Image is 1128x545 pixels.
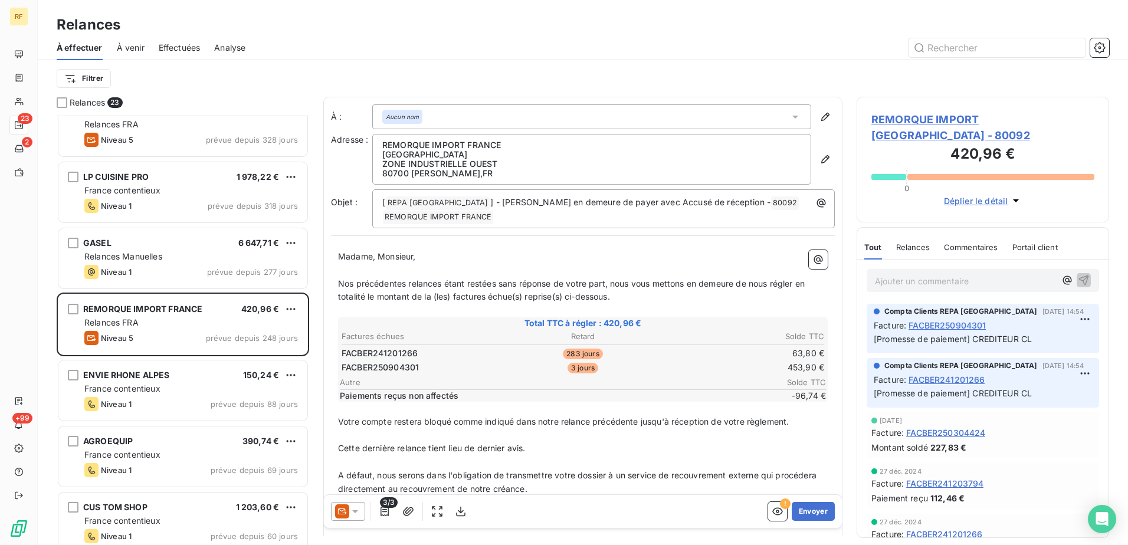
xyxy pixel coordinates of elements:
[101,399,132,409] span: Niveau 1
[18,113,32,124] span: 23
[771,196,799,210] span: 80092
[214,42,245,54] span: Analyse
[944,242,998,252] span: Commentaires
[342,347,418,359] span: FACBER241201266
[70,97,105,109] span: Relances
[906,528,982,540] span: FACBER241201266
[83,172,149,182] span: LP CUISINE PRO
[382,169,801,178] p: 80700 [PERSON_NAME] , FR
[22,137,32,147] span: 2
[57,14,120,35] h3: Relances
[242,436,279,446] span: 390,74 €
[884,306,1038,317] span: Compta Clients REPA [GEOGRAPHIC_DATA]
[382,159,801,169] p: ZONE INDUSTRIELLE OUEST
[871,492,928,504] span: Paiement reçu
[57,69,111,88] button: Filtrer
[563,349,602,359] span: 283 jours
[874,334,1032,344] span: [Promesse de paiement] CREDITEUR CL
[1042,362,1084,369] span: [DATE] 14:54
[211,399,298,409] span: prévue depuis 88 jours
[211,465,298,475] span: prévue depuis 69 jours
[940,194,1026,208] button: Déplier le détail
[871,441,928,454] span: Montant soldé
[871,143,1094,167] h3: 420,96 €
[1042,308,1084,315] span: [DATE] 14:54
[503,330,663,343] th: Retard
[101,531,132,541] span: Niveau 1
[930,492,965,504] span: 112,46 €
[864,242,882,252] span: Tout
[83,502,147,512] span: CUS TOM SHOP
[944,195,1008,207] span: Déplier le détail
[241,304,279,314] span: 420,96 €
[930,441,966,454] span: 227,83 €
[382,150,801,159] p: [GEOGRAPHIC_DATA]
[383,211,493,224] span: REMORQUE IMPORT FRANCE
[386,196,490,210] span: REPA [GEOGRAPHIC_DATA]
[904,183,909,193] span: 0
[84,516,160,526] span: France contentieux
[84,317,139,327] span: Relances FRA
[340,377,755,387] span: Autre
[880,417,902,424] span: [DATE]
[874,319,906,331] span: Facture :
[906,426,985,439] span: FACBER250304424
[83,238,112,248] span: GASEL
[906,477,983,490] span: FACBER241203794
[331,134,368,145] span: Adresse :
[84,185,160,195] span: France contentieux
[871,426,904,439] span: Facture :
[208,201,298,211] span: prévue depuis 318 jours
[9,519,28,538] img: Logo LeanPay
[338,416,789,426] span: Votre compte restera bloqué comme indiqué dans notre relance précédente jusqu'à réception de votr...
[338,278,807,302] span: Nos précédentes relances étant restées sans réponse de votre part, nous vous mettons en demeure d...
[238,238,280,248] span: 6 647,71 €
[382,140,801,150] p: REMORQUE IMPORT FRANCE
[206,135,298,145] span: prévue depuis 328 jours
[57,42,103,54] span: À effectuer
[664,361,825,374] td: 453,90 €
[331,197,358,207] span: Objet :
[101,135,133,145] span: Niveau 5
[568,363,598,373] span: 3 jours
[341,330,501,343] th: Factures échues
[83,370,170,380] span: ENVIE RHONE ALPES
[117,42,145,54] span: À venir
[159,42,201,54] span: Effectuées
[874,388,1032,398] span: [Promesse de paiement] CREDITEUR CL
[664,330,825,343] th: Solde TTC
[792,502,835,521] button: Envoyer
[338,443,526,453] span: Cette dernière relance tient lieu de dernier avis.
[664,347,825,360] td: 63,80 €
[338,470,819,494] span: A défaut, nous serons dans l'obligation de transmettre votre dossier à un service de recouvrement...
[880,518,922,526] span: 27 déc. 2024
[243,370,279,380] span: 150,24 €
[490,197,770,207] span: ] - [PERSON_NAME] en demeure de payer avec Accusé de réception -
[909,373,985,386] span: FACBER241201266
[12,413,32,423] span: +99
[101,267,132,277] span: Niveau 1
[386,113,419,121] em: Aucun nom
[340,390,753,402] span: Paiements reçus non affectés
[880,468,922,475] span: 27 déc. 2024
[1088,505,1116,533] div: Open Intercom Messenger
[338,251,416,261] span: Madame, Monsieur,
[83,304,202,314] span: REMORQUE IMPORT FRANCE
[342,362,419,373] span: FACBER250904301
[755,390,826,402] span: -96,74 €
[101,465,132,475] span: Niveau 1
[211,531,298,541] span: prévue depuis 60 jours
[871,111,1094,143] span: REMORQUE IMPORT [GEOGRAPHIC_DATA] - 80092
[884,360,1038,371] span: Compta Clients REPA [GEOGRAPHIC_DATA]
[909,319,986,331] span: FACBER250904301
[755,377,826,387] span: Solde TTC
[57,116,309,545] div: grid
[207,267,298,277] span: prévue depuis 277 jours
[84,119,139,129] span: Relances FRA
[909,38,1086,57] input: Rechercher
[84,383,160,393] span: France contentieux
[1012,242,1058,252] span: Portail client
[871,528,904,540] span: Facture :
[874,373,906,386] span: Facture :
[380,497,398,508] span: 3/3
